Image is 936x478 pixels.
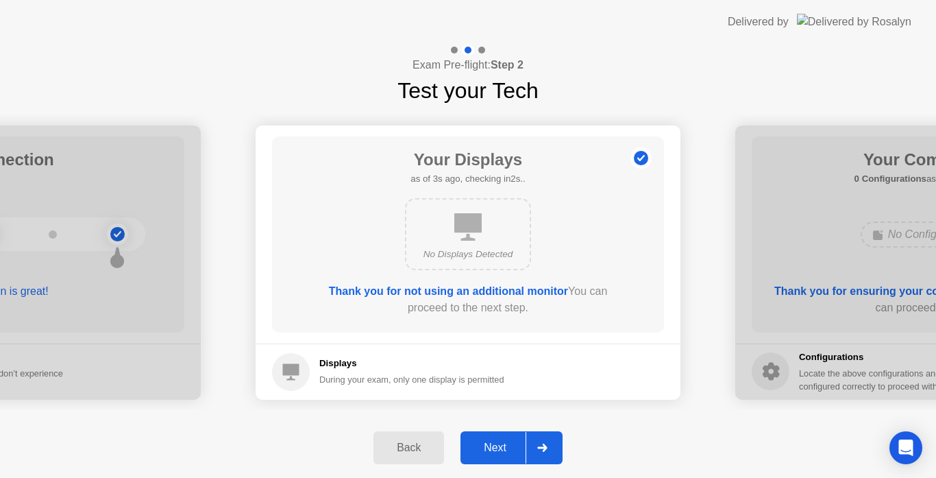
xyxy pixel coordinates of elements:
[728,14,789,30] div: Delivered by
[329,285,568,297] b: Thank you for not using an additional monitor
[465,442,526,454] div: Next
[397,74,539,107] h1: Test your Tech
[412,57,524,73] h4: Exam Pre-flight:
[319,357,504,370] h5: Displays
[373,431,444,464] button: Back
[410,172,525,186] h5: as of 3s ago, checking in2s..
[417,248,519,261] div: No Displays Detected
[491,59,524,71] b: Step 2
[410,147,525,172] h1: Your Displays
[797,14,911,29] img: Delivered by Rosalyn
[889,431,922,464] div: Open Intercom Messenger
[311,283,625,316] div: You can proceed to the next step.
[460,431,563,464] button: Next
[319,373,504,386] div: During your exam, only one display is permitted
[378,442,440,454] div: Back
